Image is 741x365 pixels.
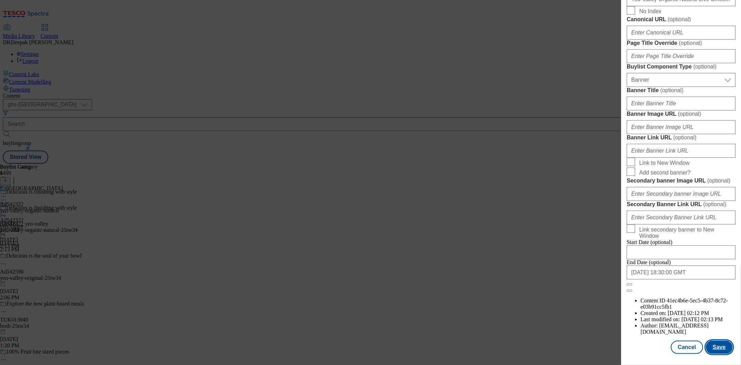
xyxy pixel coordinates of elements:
label: Secondary banner Image URL [627,177,735,184]
span: Link secondary banner to New Window [639,227,733,239]
label: Secondary Banner Link URL [627,201,735,208]
input: Enter Banner Link URL [627,144,735,158]
label: Banner Title [627,87,735,94]
input: Enter Date [627,266,735,279]
span: ( optional ) [668,16,691,22]
button: Save [706,341,733,354]
input: Enter Banner Image URL [627,120,735,134]
span: 41ec4b6e-5ec5-4b37-8c72-e03b91cc5fb1 [641,298,728,310]
li: Created on: [641,310,735,316]
span: [DATE] 02:13 PM [682,316,723,322]
li: Content ID [641,298,735,310]
button: Close [627,283,632,285]
label: Canonical URL [627,16,735,23]
span: ( optional ) [678,111,701,117]
span: Start Date (optional) [627,239,673,245]
span: ( optional ) [673,135,697,140]
label: Banner Image URL [627,111,735,117]
li: Author: [641,323,735,335]
input: Enter Secondary Banner Link URL [627,211,735,225]
span: [DATE] 02:12 PM [668,310,709,316]
input: Enter Date [627,245,735,259]
label: Buylist Component Type [627,63,735,70]
span: ( optional ) [707,178,731,184]
span: Link to New Window [639,160,690,166]
span: ( optional ) [660,87,684,93]
span: [EMAIL_ADDRESS][DOMAIN_NAME] [641,323,709,335]
button: Cancel [671,341,703,354]
span: No Index [639,8,661,15]
li: Last modified on: [641,316,735,323]
span: ( optional ) [703,201,726,207]
span: ( optional ) [693,64,717,70]
label: Page Title Override [627,40,735,47]
span: End Date (optional) [627,259,671,265]
input: Enter Secondary banner Image URL [627,187,735,201]
input: Enter Canonical URL [627,26,735,40]
input: Enter Banner Title [627,97,735,111]
label: Banner Link URL [627,134,735,141]
span: Add second banner? [639,170,691,176]
input: Enter Page Title Override [627,49,735,63]
span: ( optional ) [679,40,702,46]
